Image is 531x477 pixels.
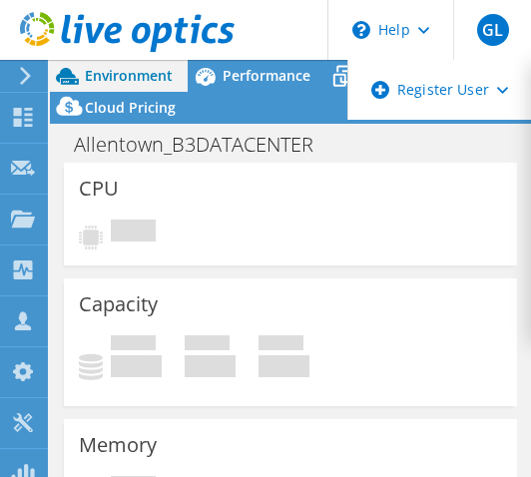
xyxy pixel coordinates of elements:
[65,134,344,156] h1: Allentown_B3DATACENTER
[185,335,230,355] span: Free
[79,293,158,315] h3: Capacity
[111,355,162,377] h4: 0 GiB
[85,98,176,117] span: Cloud Pricing
[85,66,173,85] span: Environment
[185,355,236,377] h4: 0 GiB
[259,335,303,355] span: Total
[223,66,310,85] span: Performance
[111,335,156,355] span: Used
[347,60,531,120] div: Register User
[477,14,509,46] span: GL
[352,21,370,39] svg: \n
[111,220,156,246] span: Pending
[79,434,157,456] h3: Memory
[79,178,119,200] h3: CPU
[259,355,309,377] h4: 0 GiB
